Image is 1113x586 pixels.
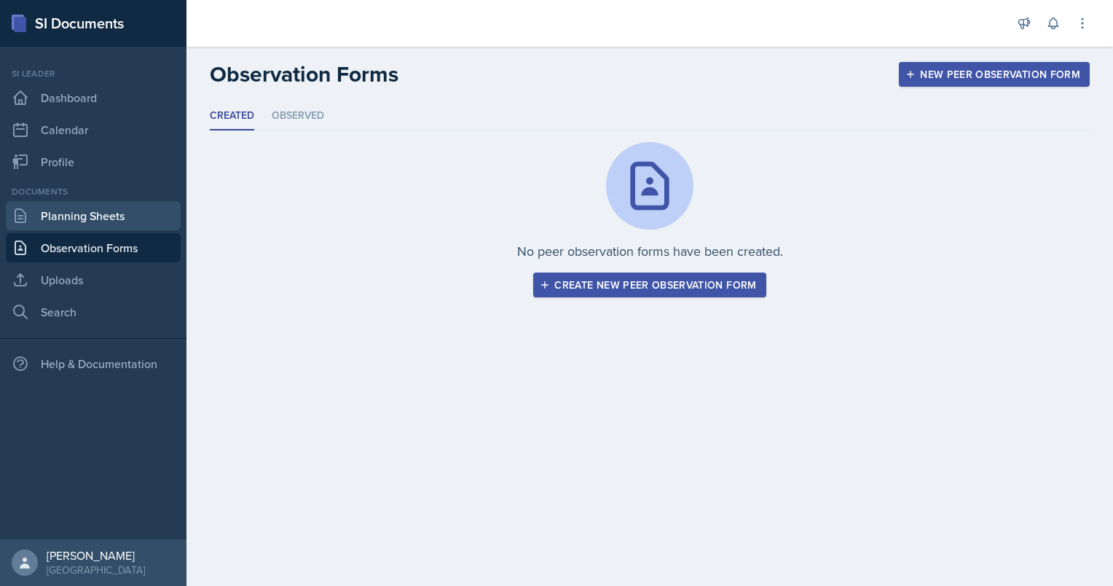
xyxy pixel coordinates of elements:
[543,279,756,291] div: Create new peer observation form
[210,61,398,87] h2: Observation Forms
[210,102,254,130] li: Created
[908,69,1080,80] div: New Peer Observation Form
[47,563,145,577] div: [GEOGRAPHIC_DATA]
[6,83,181,112] a: Dashboard
[6,297,181,327] a: Search
[6,67,181,80] div: Si leader
[517,241,783,261] p: No peer observation forms have been created.
[6,185,181,198] div: Documents
[6,201,181,230] a: Planning Sheets
[899,62,1090,87] button: New Peer Observation Form
[533,273,766,297] button: Create new peer observation form
[6,349,181,378] div: Help & Documentation
[6,115,181,144] a: Calendar
[6,265,181,294] a: Uploads
[6,233,181,262] a: Observation Forms
[272,102,324,130] li: Observed
[6,147,181,176] a: Profile
[47,548,145,563] div: [PERSON_NAME]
